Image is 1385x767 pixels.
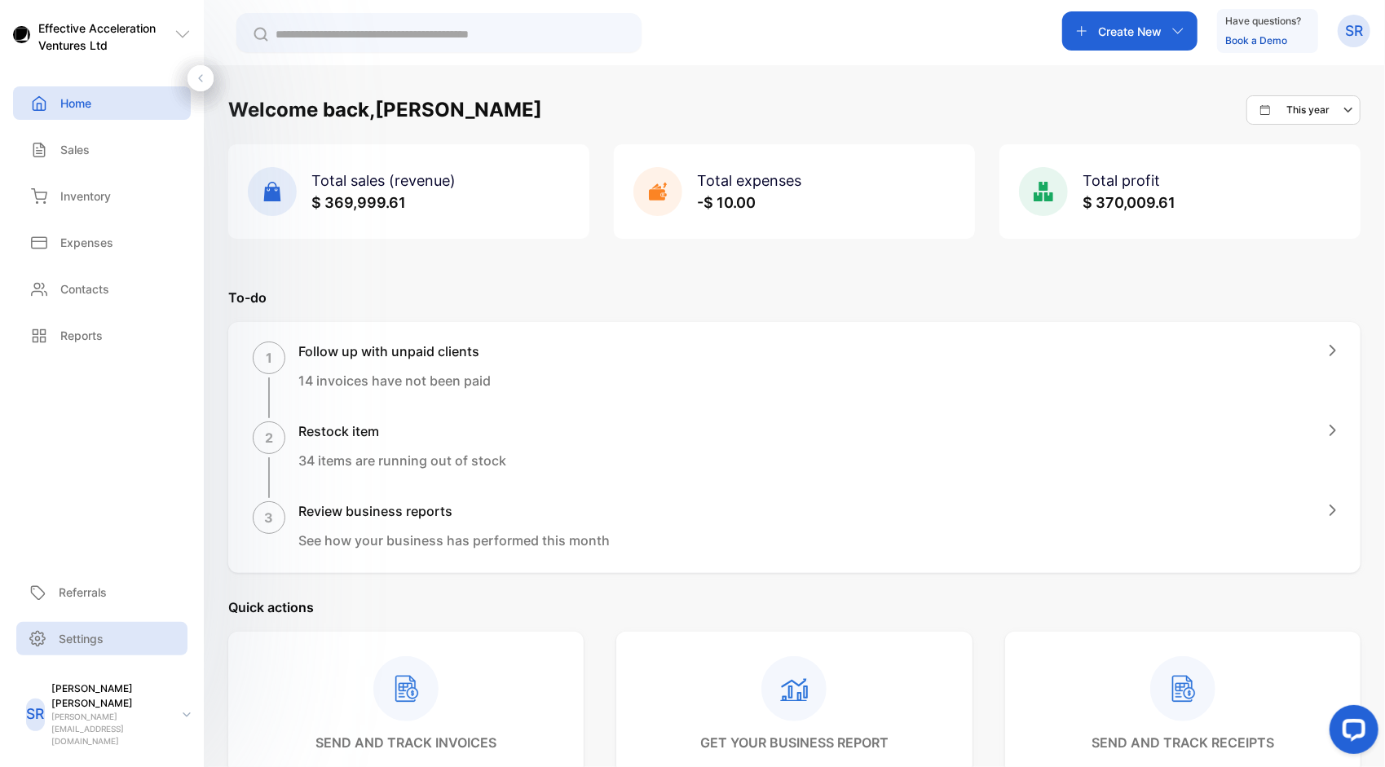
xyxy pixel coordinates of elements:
[60,187,111,205] p: Inventory
[1092,733,1274,752] p: send and track receipts
[60,234,113,251] p: Expenses
[60,95,91,112] p: Home
[265,508,274,527] p: 3
[60,280,109,298] p: Contacts
[26,703,44,725] p: SR
[298,501,610,521] h1: Review business reports
[265,428,273,447] p: 2
[59,630,104,647] p: Settings
[298,371,491,390] p: 14 invoices have not been paid
[298,342,491,361] h1: Follow up with unpaid clients
[1083,194,1175,211] span: $ 370,009.61
[1345,20,1363,42] p: SR
[228,597,1361,617] p: Quick actions
[51,681,170,711] p: [PERSON_NAME] [PERSON_NAME]
[315,733,496,752] p: send and track invoices
[38,20,174,54] p: Effective Acceleration Ventures Ltd
[700,733,889,752] p: get your business report
[1062,11,1198,51] button: Create New
[1286,103,1330,117] p: This year
[1338,11,1370,51] button: SR
[697,172,801,189] span: Total expenses
[298,451,506,470] p: 34 items are running out of stock
[1225,13,1301,29] p: Have questions?
[1317,699,1385,767] iframe: LiveChat chat widget
[298,421,506,441] h1: Restock item
[228,288,1361,307] p: To-do
[59,584,107,601] p: Referrals
[311,172,456,189] span: Total sales (revenue)
[228,95,542,125] h1: Welcome back, [PERSON_NAME]
[51,711,170,747] p: [PERSON_NAME][EMAIL_ADDRESS][DOMAIN_NAME]
[1225,34,1287,46] a: Book a Demo
[60,327,103,344] p: Reports
[1083,172,1160,189] span: Total profit
[1246,95,1361,125] button: This year
[60,141,90,158] p: Sales
[311,194,406,211] span: $ 369,999.61
[298,531,610,550] p: See how your business has performed this month
[266,348,272,368] p: 1
[697,194,756,211] span: -$ 10.00
[1098,23,1162,40] p: Create New
[13,26,30,43] img: logo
